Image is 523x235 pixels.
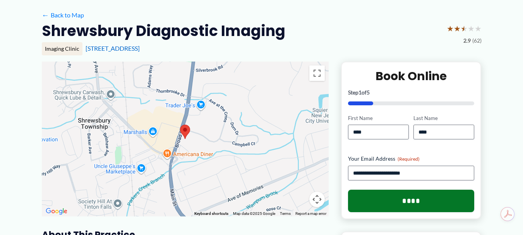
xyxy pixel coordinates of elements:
[358,89,362,96] span: 1
[309,65,325,81] button: Toggle fullscreen view
[348,155,475,163] label: Your Email Address
[280,211,291,216] a: Terms (opens in new tab)
[86,45,140,52] a: [STREET_ADDRESS]
[447,21,454,36] span: ★
[194,211,228,216] button: Keyboard shortcuts
[42,21,285,40] h2: Shrewsbury Diagnostic Imaging
[463,36,471,46] span: 2.9
[472,36,482,46] span: (62)
[42,11,49,19] span: ←
[42,9,84,21] a: ←Back to Map
[468,21,475,36] span: ★
[42,42,82,55] div: Imaging Clinic
[454,21,461,36] span: ★
[348,69,475,84] h2: Book Online
[398,156,420,162] span: (Required)
[44,206,69,216] img: Google
[348,90,475,95] p: Step of
[44,206,69,216] a: Open this area in Google Maps (opens a new window)
[233,211,275,216] span: Map data ©2025 Google
[461,21,468,36] span: ★
[413,115,474,122] label: Last Name
[309,192,325,207] button: Map camera controls
[475,21,482,36] span: ★
[348,115,409,122] label: First Name
[295,211,326,216] a: Report a map error
[367,89,370,96] span: 5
